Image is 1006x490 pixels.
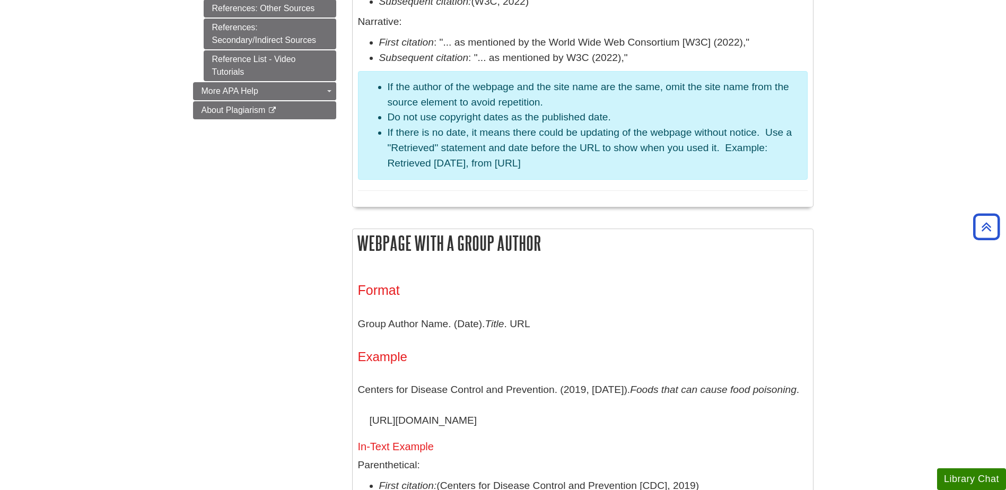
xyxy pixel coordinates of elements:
[630,384,797,395] i: Foods that can cause food poisoning
[193,82,336,100] a: More APA Help
[268,107,277,114] i: This link opens in a new window
[204,50,336,81] a: Reference List - Video Tutorials
[358,374,808,435] p: Centers for Disease Control and Prevention. (2019, [DATE]). . [URL][DOMAIN_NAME]
[202,106,266,115] span: About Plagiarism
[379,52,469,63] em: Subsequent citation
[379,50,808,66] li: : "... as mentioned by W3C (2022),"
[193,101,336,119] a: About Plagiarism
[388,125,799,171] li: If there is no date, it means there could be updating of the webpage without notice. Use a "Retri...
[204,19,336,49] a: References: Secondary/Indirect Sources
[388,110,799,125] li: Do not use copyright dates as the published date.
[388,80,799,110] li: If the author of the webpage and the site name are the same, omit the site name from the source e...
[358,350,808,364] h4: Example
[969,220,1003,234] a: Back to Top
[358,458,808,473] p: Parenthetical:
[937,468,1006,490] button: Library Chat
[353,229,813,257] h2: Webpage with a group author
[358,283,808,298] h3: Format
[485,318,504,329] i: Title
[358,441,808,452] h5: In-Text Example
[358,309,808,339] p: Group Author Name. (Date). . URL
[202,86,258,95] span: More APA Help
[379,37,434,48] em: First citation
[358,14,808,30] p: Narrative:
[379,35,808,50] li: : "... as mentioned by the World Wide Web Consortium [W3C] (2022),"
